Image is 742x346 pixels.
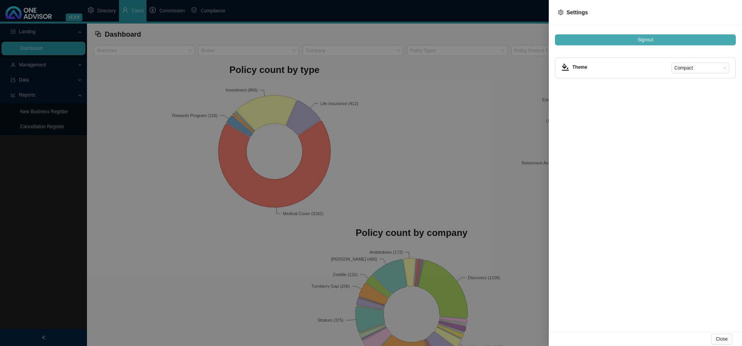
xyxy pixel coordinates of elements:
button: Signout [555,34,736,45]
span: Compact [674,63,726,73]
span: Signout [638,36,654,44]
span: Close [716,335,728,343]
h4: Theme [572,63,671,71]
span: setting [558,10,563,15]
span: Settings [567,9,588,15]
button: Close [711,334,732,344]
span: bg-colors [562,63,569,71]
